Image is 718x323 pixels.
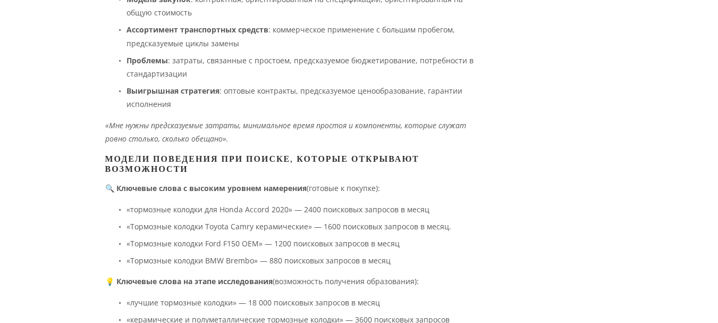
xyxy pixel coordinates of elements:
font: 🔍 Ключевые слова с высоким уровнем намерения [105,183,307,193]
font: «Мне нужны предсказуемые затраты, минимальное время простоя и компоненты, которые служат ровно ст... [105,120,468,144]
font: Ассортимент транспортных средств [126,24,268,35]
font: «лучшие тормозные колодки» — 18 000 поисковых запросов в месяц [126,297,380,308]
font: «Тормозные колодки Toyota Camry керамические» — 1600 поисковых запросов в месяц. [126,221,451,231]
font: (возможность получения образования): [273,276,419,286]
font: : оптовые контракты, предсказуемое ценообразование, гарантии исполнения [126,86,464,109]
font: 💡 Ключевые слова на этапе исследования [105,276,273,286]
font: «Тормозные колодки BMW Brembo» — 880 поисковых запросов в месяц [126,255,391,266]
font: (готовые к покупке): [307,183,380,193]
font: Выигрышная стратегия [126,86,219,96]
font: «Тормозные колодки Ford F150 OEM» — 1200 поисковых запросов в месяц [126,238,400,249]
font: Модели поведения при поиске, которые открывают возможности [105,153,423,175]
font: : коммерческое применение с большим пробегом, предсказуемые циклы замены [126,24,457,48]
font: «тормозные колодки для Honda Accord 2020» — 2400 поисковых запросов в месяц [126,204,429,214]
font: : затраты, связанные с простоем, предсказуемое бюджетирование, потребности в стандартизации [126,55,476,79]
font: Проблемы [126,55,168,65]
